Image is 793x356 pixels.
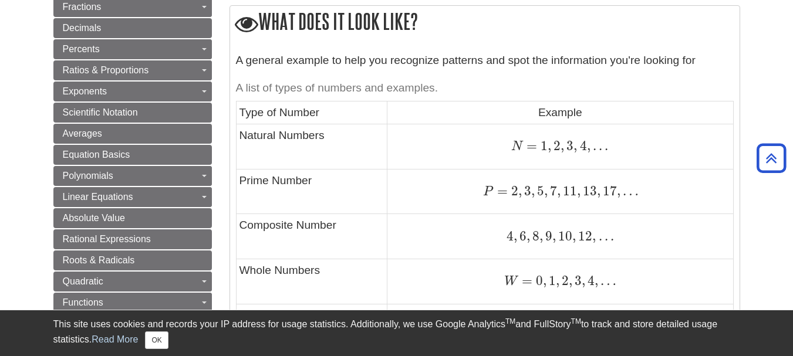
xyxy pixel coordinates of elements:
span: Absolute Value [63,213,125,223]
span: 3 [522,183,531,199]
span: 11 [561,183,577,199]
span: . [596,228,602,244]
td: Type of Number [236,101,387,124]
span: , [595,273,598,289]
a: Percents [53,39,212,59]
caption: A list of types of numbers and examples. [236,75,734,101]
a: Quadratic [53,272,212,291]
span: , [592,228,596,244]
span: , [527,228,530,244]
a: Ratios & Proportions [53,60,212,80]
span: , [548,138,551,154]
span: , [544,183,548,199]
span: , [597,183,600,199]
span: 1 [537,138,548,154]
span: , [569,273,572,289]
span: , [582,273,585,289]
a: Linear Equations [53,187,212,207]
a: Functions [53,293,212,313]
span: . [602,138,608,154]
span: 12 [576,228,592,244]
span: … [598,273,616,289]
span: , [572,228,576,244]
span: … [620,183,639,199]
span: 10 [556,228,572,244]
span: , [617,183,620,199]
span: , [531,183,535,199]
span: 6 [517,228,527,244]
span: . [608,228,614,244]
span: , [556,273,559,289]
span: , [539,228,543,244]
a: Back to Top [752,150,790,166]
td: Example [387,101,733,124]
span: = [494,183,508,199]
p: A general example to help you recognize patterns and spot the information you're looking for [236,52,734,69]
span: , [543,273,546,289]
a: Absolute Value [53,208,212,228]
span: , [561,138,564,154]
span: , [552,228,556,244]
span: 2 [508,183,518,199]
span: 17 [600,183,617,199]
span: = [523,138,537,154]
span: Roots & Radicals [63,255,135,265]
span: Scientific Notation [63,107,138,117]
span: . [596,138,602,154]
td: Natural Numbers [236,124,387,169]
a: Read More [92,334,138,344]
span: Linear Equations [63,192,133,202]
span: Percents [63,44,100,54]
span: 7 [548,183,557,199]
button: Close [145,331,168,349]
sup: TM [505,317,515,326]
a: Rational Expressions [53,229,212,249]
span: 4 [585,273,595,289]
span: W [504,275,518,288]
span: 4 [507,228,514,244]
span: 3 [572,273,582,289]
span: Equation Basics [63,150,130,160]
a: Polynomials [53,166,212,186]
td: Prime Number [236,169,387,214]
td: Whole Numbers [236,259,387,304]
span: Polynomials [63,171,113,181]
h2: What does it look like? [230,6,740,39]
span: , [514,228,517,244]
span: , [573,138,577,154]
span: 1 [546,273,556,289]
span: Functions [63,297,103,307]
span: 13 [581,183,597,199]
span: N [511,140,523,153]
a: Decimals [53,18,212,38]
a: Roots & Radicals [53,250,212,270]
span: Fractions [63,2,102,12]
span: 4 [577,138,586,154]
span: Quadratic [63,276,103,286]
span: 2 [551,138,561,154]
span: 5 [535,183,544,199]
td: Integers [236,304,387,349]
span: 9 [543,228,552,244]
span: , [557,183,561,199]
span: P [483,185,494,198]
span: , [518,183,522,199]
td: Composite Number [236,214,387,259]
div: This site uses cookies and records your IP address for usage statistics. Additionally, we use Goo... [53,317,740,349]
a: Averages [53,124,212,144]
span: Averages [63,128,102,138]
span: Ratios & Proportions [63,65,149,75]
span: Rational Expressions [63,234,151,244]
span: 3 [564,138,573,154]
span: , [587,138,590,154]
span: 8 [530,228,539,244]
span: = [518,273,532,289]
span: . [590,138,596,154]
span: , [577,183,581,199]
span: Exponents [63,86,107,96]
a: Equation Basics [53,145,212,165]
span: . [602,228,608,244]
span: 2 [559,273,569,289]
a: Scientific Notation [53,103,212,123]
span: 0 [532,273,543,289]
